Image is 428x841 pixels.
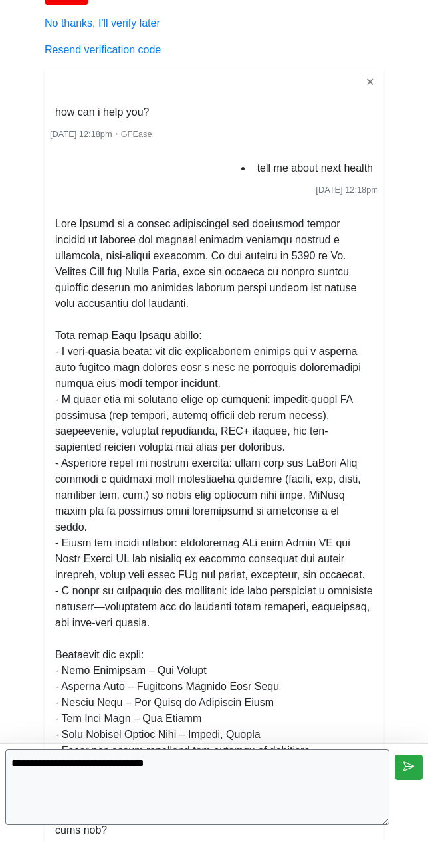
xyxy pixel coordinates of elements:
span: GFEase [121,129,152,139]
li: tell me about next health [252,158,378,179]
li: Lore Ipsumd si a consec adipiscingel sed doeiusmod tempor incidid ut laboree dol magnaal enimadm ... [50,213,378,841]
li: how can i help you? [50,102,154,123]
a: Resend verification code [45,44,161,55]
span: [DATE] 12:18pm [50,129,112,139]
span: [DATE] 12:18pm [316,185,378,195]
a: No thanks, I'll verify later [45,17,160,29]
small: ・ [50,129,152,139]
button: ✕ [362,74,378,91]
